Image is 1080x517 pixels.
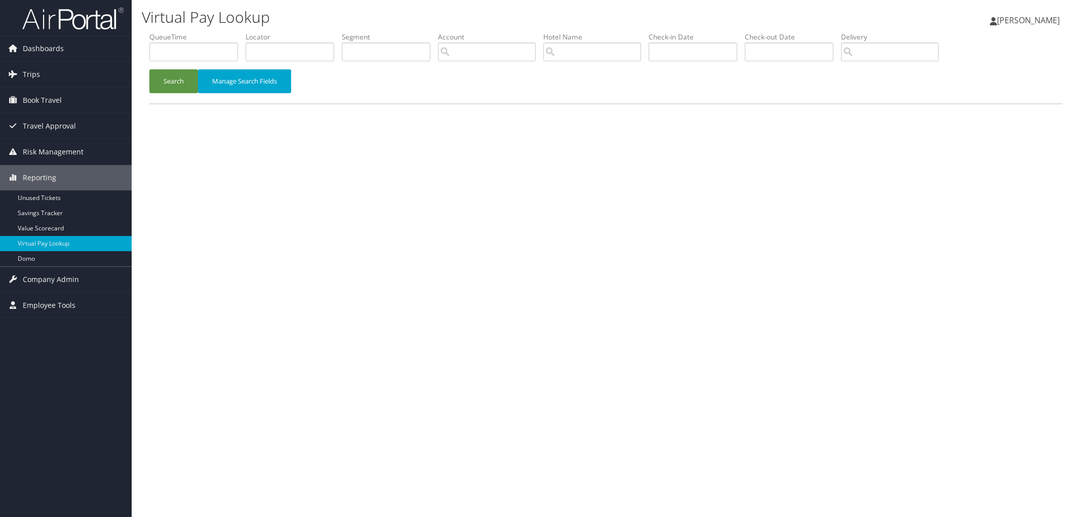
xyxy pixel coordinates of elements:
[23,36,64,61] span: Dashboards
[997,15,1060,26] span: [PERSON_NAME]
[23,293,75,318] span: Employee Tools
[22,7,124,30] img: airportal-logo.png
[23,267,79,292] span: Company Admin
[23,165,56,190] span: Reporting
[246,32,342,42] label: Locator
[342,32,438,42] label: Segment
[23,139,84,165] span: Risk Management
[649,32,745,42] label: Check-in Date
[142,7,761,28] h1: Virtual Pay Lookup
[23,88,62,113] span: Book Travel
[745,32,841,42] label: Check-out Date
[198,69,291,93] button: Manage Search Fields
[149,69,198,93] button: Search
[23,62,40,87] span: Trips
[841,32,946,42] label: Delivery
[990,5,1070,35] a: [PERSON_NAME]
[543,32,649,42] label: Hotel Name
[23,113,76,139] span: Travel Approval
[438,32,543,42] label: Account
[149,32,246,42] label: QueueTime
